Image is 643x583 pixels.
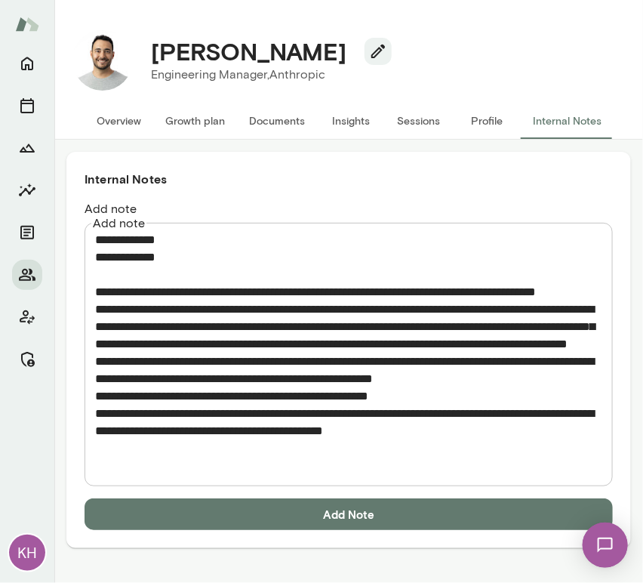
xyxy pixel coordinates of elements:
h4: [PERSON_NAME] [151,37,346,66]
button: Documents [12,217,42,248]
button: Sessions [12,91,42,121]
button: Documents [237,103,317,139]
label: Add note [85,200,613,218]
button: Internal Notes [521,103,614,139]
button: Insights [317,103,385,139]
div: KH [9,535,45,571]
button: Profile [453,103,521,139]
button: Sessions [385,103,453,139]
button: Home [12,48,42,79]
button: Client app [12,302,42,332]
button: Growth Plan [12,133,42,163]
button: Manage [12,344,42,375]
button: Insights [12,175,42,205]
img: Mento [15,10,39,39]
button: Add Note [85,498,613,530]
h6: Internal Notes [85,170,613,188]
button: Members [12,260,42,290]
button: Growth plan [153,103,237,139]
img: AJ Ribeiro [72,30,133,91]
p: Engineering Manager, Anthropic [151,66,380,84]
button: Overview [85,103,153,139]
